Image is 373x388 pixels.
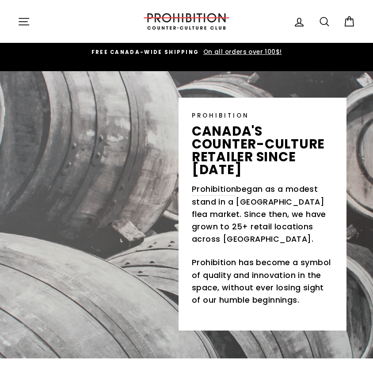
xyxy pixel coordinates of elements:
[192,183,333,246] p: began as a modest stand in a [GEOGRAPHIC_DATA] flea market. Since then, we have grown to 25+ reta...
[192,183,236,196] a: Prohibition
[20,47,353,57] a: FREE CANADA-WIDE SHIPPING On all orders over 100$!
[91,49,199,56] span: FREE CANADA-WIDE SHIPPING
[201,48,282,56] span: On all orders over 100$!
[192,256,333,306] p: Prohibition has become a symbol of quality and innovation in the space, without ever losing sight...
[142,13,231,30] img: PROHIBITION COUNTER-CULTURE CLUB
[192,111,333,120] p: PROHIBITION
[192,125,333,176] p: canada's counter-culture retailer since [DATE]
